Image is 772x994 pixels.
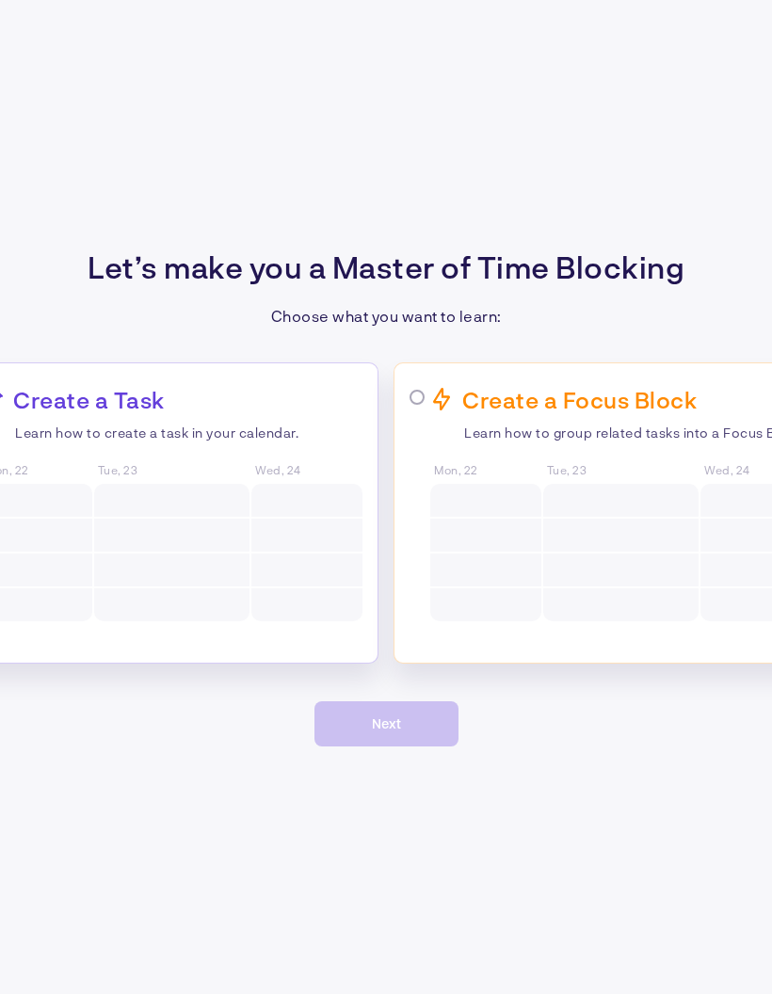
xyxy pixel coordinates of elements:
[547,463,699,476] span: Tue, 23
[462,386,697,413] p: Create a Focus Block
[15,425,362,441] p: Learn how to create a task in your calendar.
[271,307,502,325] p: Choose what you want to learn:
[13,386,165,413] p: Create a Task
[372,715,401,731] span: Next
[314,701,458,746] button: Next
[98,463,249,476] span: Tue, 23
[255,463,362,476] span: Wed, 24
[434,463,541,476] span: Mon, 22
[88,248,684,284] p: Let’s make you a Master of Time Blocking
